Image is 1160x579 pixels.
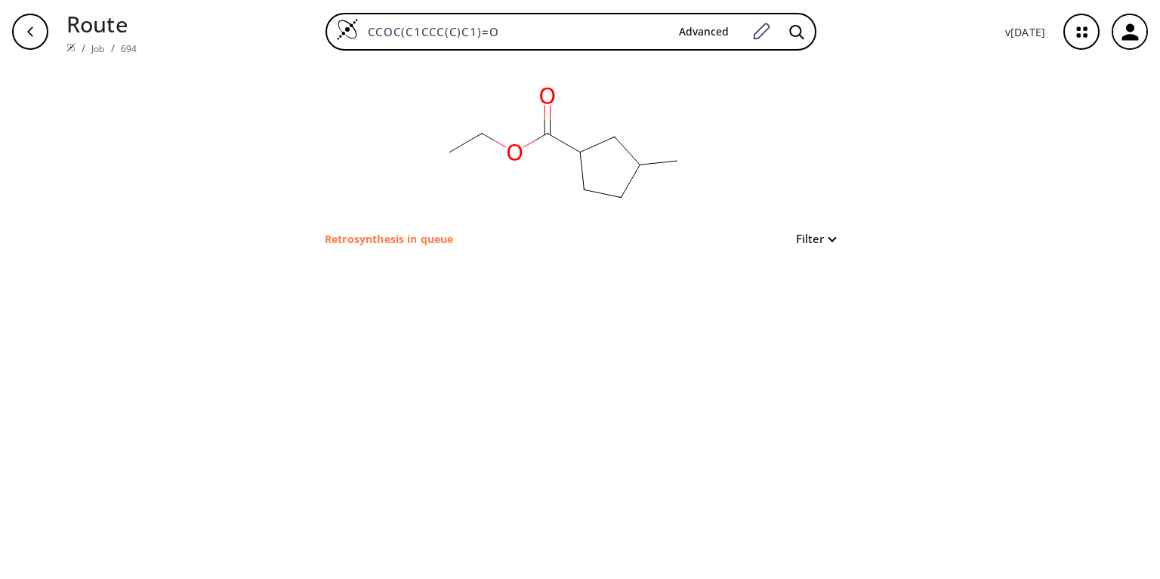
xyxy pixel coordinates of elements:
p: Retrosynthesis in queue [325,231,453,247]
button: Advanced [667,18,741,46]
svg: CCOC(C1CCC(C)C1)=O [412,63,714,229]
li: / [111,40,115,56]
button: Filter [787,233,835,245]
p: v [DATE] [1005,24,1045,40]
a: Job [91,42,104,55]
a: 694 [121,42,137,55]
p: Route [66,8,137,40]
li: / [82,40,85,56]
input: Enter SMILES [359,24,667,39]
img: Logo Spaya [336,18,359,41]
img: Spaya logo [66,43,76,52]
